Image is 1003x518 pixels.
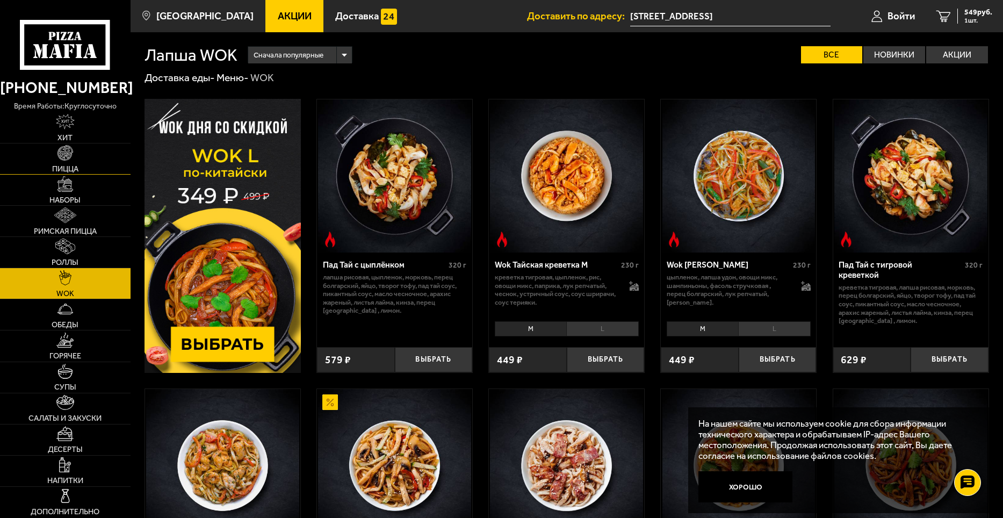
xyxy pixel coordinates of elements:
a: Меню- [217,71,249,84]
button: Выбрать [911,347,988,373]
div: Пад Тай с тигровой креветкой [839,260,962,280]
span: Войти [887,11,915,21]
button: Хорошо [698,471,792,502]
img: Пад Тай с тигровой креветкой [834,99,987,253]
span: 629 ₽ [841,355,867,365]
span: 579 ₽ [325,355,351,365]
a: Острое блюдоWok Тайская креветка M [489,99,644,253]
div: WOK [250,71,274,84]
span: 1 шт. [964,17,992,24]
p: лапша рисовая, цыпленок, морковь, перец болгарский, яйцо, творог тофу, пад тай соус, пикантный со... [323,273,467,315]
span: Доставить по адресу: [527,11,630,21]
span: 549 руб. [964,9,992,16]
img: Острое блюдо [322,232,338,247]
a: Острое блюдоWok Карри М [661,99,816,253]
p: На нашем сайте мы используем cookie для сбора информации технического характера и обрабатываем IP... [698,418,972,462]
input: Ваш адрес доставки [630,6,831,26]
a: Острое блюдоПад Тай с тигровой креветкой [833,99,988,253]
li: L [738,321,810,336]
label: Все [801,46,863,63]
li: M [667,321,738,336]
span: Римская пицца [34,227,97,235]
span: Горячее [49,352,81,359]
img: Wok Карри М [662,99,816,253]
span: 320 г [965,261,983,270]
span: Пицца [52,165,78,172]
span: Хит [57,134,73,141]
p: креветка тигровая, лапша рисовая, морковь, перец болгарский, яйцо, творог тофу, пад тай соус, пик... [839,283,983,325]
div: Пад Тай с цыплёнком [323,260,446,270]
a: Острое блюдоПад Тай с цыплёнком [317,99,472,253]
button: Выбрать [395,347,473,373]
span: [GEOGRAPHIC_DATA] [156,11,254,21]
span: Обеды [52,321,78,328]
span: Салаты и закуски [28,414,102,422]
img: Острое блюдо [666,232,682,247]
img: Острое блюдо [838,232,854,247]
span: Дополнительно [31,508,99,515]
p: креветка тигровая, цыпленок, рис, овощи микс, паприка, лук репчатый, чеснок, устричный соус, соус... [495,273,618,306]
span: Сначала популярные [254,45,323,65]
div: Wok [PERSON_NAME] [667,260,790,270]
label: Акции [926,46,988,63]
span: 230 г [793,261,811,270]
span: 230 г [621,261,639,270]
span: WOK [56,290,74,297]
img: Wok Тайская креветка M [490,99,643,253]
button: Выбрать [739,347,817,373]
li: L [566,321,638,336]
span: 449 ₽ [669,355,695,365]
h1: Лапша WOK [145,47,237,63]
span: Роллы [52,258,78,266]
img: Акционный [322,394,338,410]
div: Wok Тайская креветка M [495,260,618,270]
label: Новинки [863,46,925,63]
a: Доставка еды- [145,71,215,84]
button: Выбрать [567,347,645,373]
span: Акции [278,11,312,21]
img: 15daf4d41897b9f0e9f617042186c801.svg [381,9,396,24]
span: Россия, Санкт-Петербург, улица Оптиков, 42/24 [630,6,831,26]
span: Наборы [49,196,81,204]
img: Пад Тай с цыплёнком [318,99,471,253]
span: 320 г [449,261,466,270]
span: Десерты [48,445,83,453]
p: цыпленок, лапша удон, овощи микс, шампиньоны, фасоль стручковая , перец болгарский, лук репчатый,... [667,273,790,306]
span: Супы [54,383,76,391]
li: M [495,321,566,336]
span: 449 ₽ [497,355,523,365]
span: Доставка [335,11,379,21]
span: Напитки [47,477,83,484]
img: Острое блюдо [494,232,510,247]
